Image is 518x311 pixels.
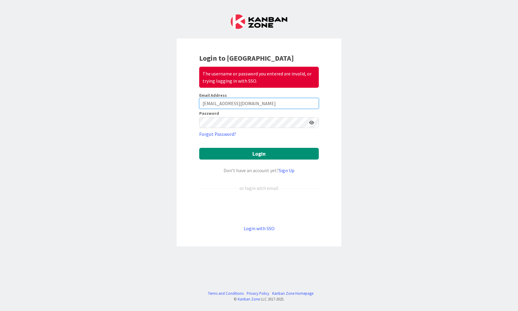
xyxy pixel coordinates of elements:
[205,296,313,302] div: © LLC 2017- 2025 .
[208,291,244,296] a: Terms and Conditions
[196,202,322,215] iframe: Sign in with Google Button
[231,14,287,29] img: Kanban Zone
[199,53,294,63] b: Login to [GEOGRAPHIC_DATA]
[238,184,280,192] div: or login with email
[199,202,319,215] div: Sign in with Google. Opens in new tab
[244,225,275,231] a: Login with SSO
[199,167,319,174] div: Don’t have an account yet?
[272,291,313,296] a: Kanban Zone Homepage
[199,130,236,138] a: Forgot Password?
[279,167,294,173] a: Sign Up
[199,148,319,160] button: Login
[247,291,269,296] a: Privacy Policy
[199,111,219,115] label: Password
[199,67,319,88] div: The username or password you entered are invalid, or trying logging in with SSO.
[238,297,260,301] a: Kanban Zone
[199,93,227,98] label: Email Address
